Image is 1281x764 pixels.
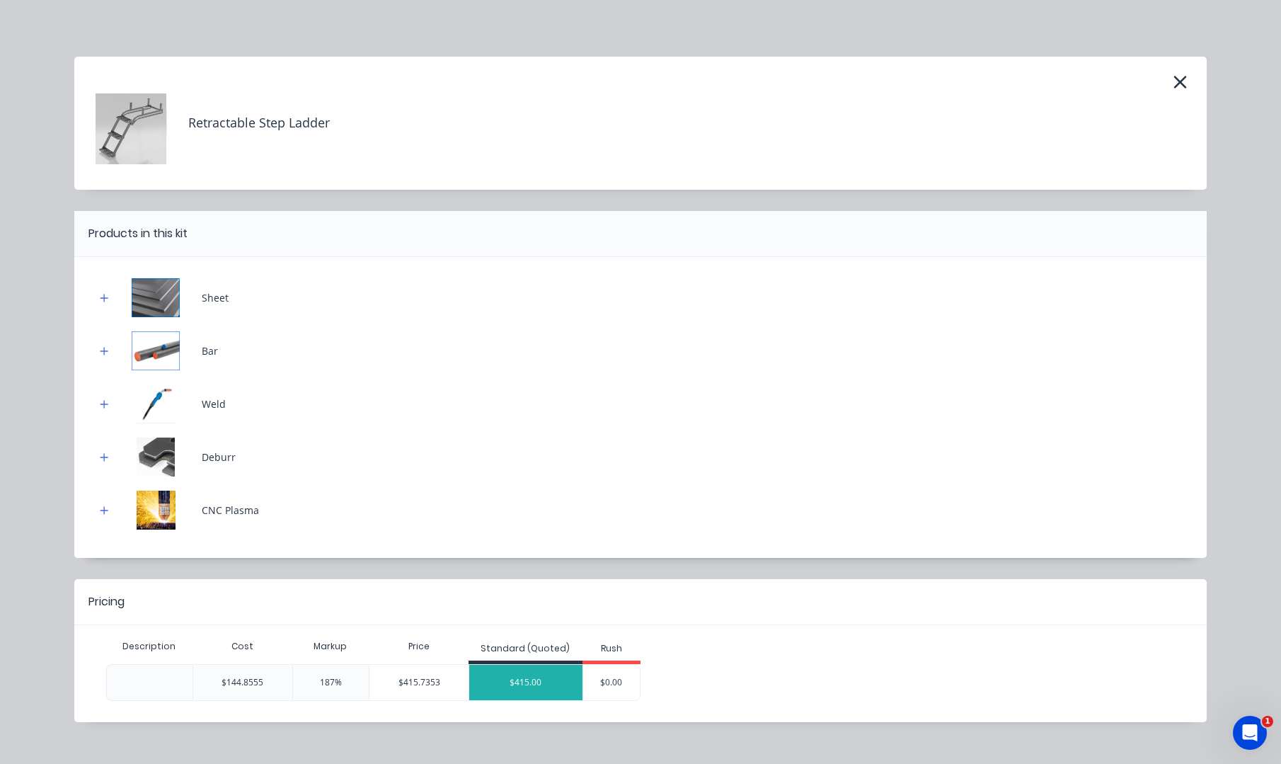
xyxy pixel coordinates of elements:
div: CNC Plasma [202,503,259,518]
div: Rush [601,642,622,655]
div: $415.7353 [369,665,469,700]
img: CNC Plasma [120,491,191,530]
div: Standard (Quoted) [481,642,570,655]
img: Sheet [120,278,191,317]
div: Products in this kit [88,225,188,242]
iframe: Intercom live chat [1233,716,1267,750]
div: $144.8555 [193,664,292,701]
img: Deburr [120,438,191,477]
h4: Retractable Step Ladder [166,110,330,137]
div: Description [111,629,187,664]
div: Weld [202,397,226,411]
div: Pricing [88,593,125,610]
div: 187% [292,664,369,701]
div: Bar [202,343,218,358]
div: Sheet [202,290,229,305]
div: Cost [193,632,292,661]
div: Deburr [202,450,236,464]
div: Markup [292,632,369,661]
div: $0.00 [583,665,640,700]
img: Weld [120,384,191,423]
img: Bar [120,331,191,370]
div: Price [369,632,469,661]
span: 1 [1262,716,1273,727]
div: $415.00 [469,665,582,700]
